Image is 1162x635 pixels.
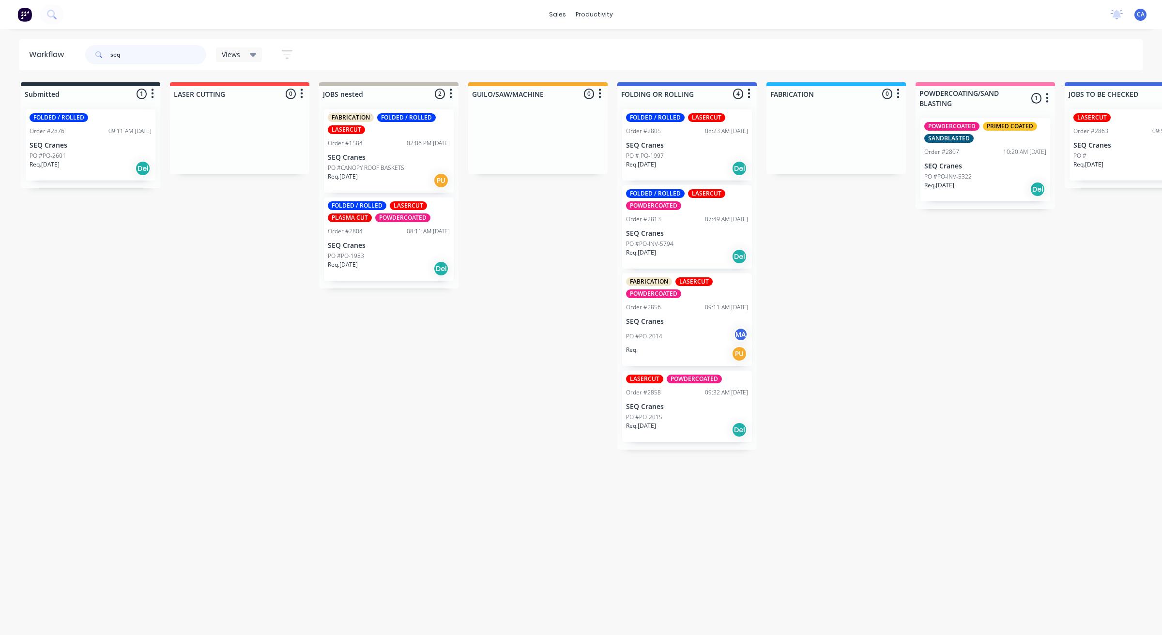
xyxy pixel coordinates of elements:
[626,413,662,422] p: PO #PO-2015
[626,403,748,411] p: SEQ Cranes
[328,213,372,222] div: PLASMA CUT
[626,317,748,326] p: SEQ Cranes
[30,160,60,169] p: Req. [DATE]
[626,189,685,198] div: FOLDED / ROLLED
[626,151,664,160] p: PO # PO-1997
[705,388,748,397] div: 09:32 AM [DATE]
[705,127,748,136] div: 08:23 AM [DATE]
[732,161,747,176] div: Del
[626,248,656,257] p: Req. [DATE]
[734,327,748,342] div: MA
[626,201,681,210] div: POWDERCOATED
[667,375,722,383] div: POWDERCOATED
[983,122,1037,131] div: PRIMED COATED
[328,172,358,181] p: Req. [DATE]
[626,277,672,286] div: FABRICATION
[924,162,1046,170] p: SEQ Cranes
[324,197,454,281] div: FOLDED / ROLLEDLASERCUTPLASMA CUTPOWDERCOATEDOrder #280408:11 AM [DATE]SEQ CranesPO #PO-1983Req.[...
[622,185,752,269] div: FOLDED / ROLLEDLASERCUTPOWDERCOATEDOrder #281307:49 AM [DATE]SEQ CranesPO #PO-INV-5794Req.[DATE]Del
[924,122,979,131] div: POWDERCOATED
[29,49,69,60] div: Workflow
[626,375,663,383] div: LASERCUT
[1073,160,1103,169] p: Req. [DATE]
[1003,148,1046,156] div: 10:20 AM [DATE]
[626,422,656,430] p: Req. [DATE]
[688,189,725,198] div: LASERCUT
[110,45,206,64] input: Search for orders...
[433,173,449,188] div: PU
[135,161,151,176] div: Del
[328,164,404,172] p: PO #CANOPY ROOF BASKETS
[675,277,713,286] div: LASERCUT
[622,371,752,442] div: LASERCUTPOWDERCOATEDOrder #285809:32 AM [DATE]SEQ CranesPO #PO-2015Req.[DATE]Del
[30,141,152,150] p: SEQ Cranes
[328,113,374,122] div: FABRICATION
[328,227,363,236] div: Order #2804
[626,346,638,354] p: Req.
[328,260,358,269] p: Req. [DATE]
[626,229,748,238] p: SEQ Cranes
[626,215,661,224] div: Order #2813
[1073,151,1086,160] p: PO #
[732,422,747,438] div: Del
[705,303,748,312] div: 09:11 AM [DATE]
[626,303,661,312] div: Order #2856
[328,125,365,134] div: LASERCUT
[732,249,747,264] div: Del
[108,127,152,136] div: 09:11 AM [DATE]
[571,7,618,22] div: productivity
[407,227,450,236] div: 08:11 AM [DATE]
[924,134,974,143] div: SANDBLASTED
[1030,181,1045,197] div: Del
[1137,10,1145,19] span: CA
[924,148,959,156] div: Order #2807
[626,113,685,122] div: FOLDED / ROLLED
[626,388,661,397] div: Order #2858
[324,109,454,193] div: FABRICATIONFOLDED / ROLLEDLASERCUTOrder #158402:06 PM [DATE]SEQ CranesPO #CANOPY ROOF BASKETSReq....
[377,113,436,122] div: FOLDED / ROLLED
[924,181,954,190] p: Req. [DATE]
[622,273,752,366] div: FABRICATIONLASERCUTPOWDERCOATEDOrder #285609:11 AM [DATE]SEQ CranesPO #PO-2014MAReq.PU
[626,127,661,136] div: Order #2805
[626,160,656,169] p: Req. [DATE]
[26,109,155,181] div: FOLDED / ROLLEDOrder #287609:11 AM [DATE]SEQ CranesPO #PO-2601Req.[DATE]Del
[626,240,673,248] p: PO #PO-INV-5794
[328,242,450,250] p: SEQ Cranes
[626,141,748,150] p: SEQ Cranes
[17,7,32,22] img: Factory
[544,7,571,22] div: sales
[732,346,747,362] div: PU
[407,139,450,148] div: 02:06 PM [DATE]
[390,201,427,210] div: LASERCUT
[30,127,64,136] div: Order #2876
[30,151,66,160] p: PO #PO-2601
[688,113,725,122] div: LASERCUT
[328,201,386,210] div: FOLDED / ROLLED
[1073,127,1108,136] div: Order #2863
[626,332,662,341] p: PO #PO-2014
[622,109,752,181] div: FOLDED / ROLLEDLASERCUTOrder #280508:23 AM [DATE]SEQ CranesPO # PO-1997Req.[DATE]Del
[1073,113,1111,122] div: LASERCUT
[705,215,748,224] div: 07:49 AM [DATE]
[433,261,449,276] div: Del
[328,153,450,162] p: SEQ Cranes
[920,118,1050,201] div: POWDERCOATEDPRIMED COATEDSANDBLASTEDOrder #280710:20 AM [DATE]SEQ CranesPO #PO-INV-5322Req.[DATE]Del
[328,252,364,260] p: PO #PO-1983
[375,213,430,222] div: POWDERCOATED
[626,289,681,298] div: POWDERCOATED
[924,172,972,181] p: PO #PO-INV-5322
[30,113,88,122] div: FOLDED / ROLLED
[222,49,240,60] span: Views
[328,139,363,148] div: Order #1584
